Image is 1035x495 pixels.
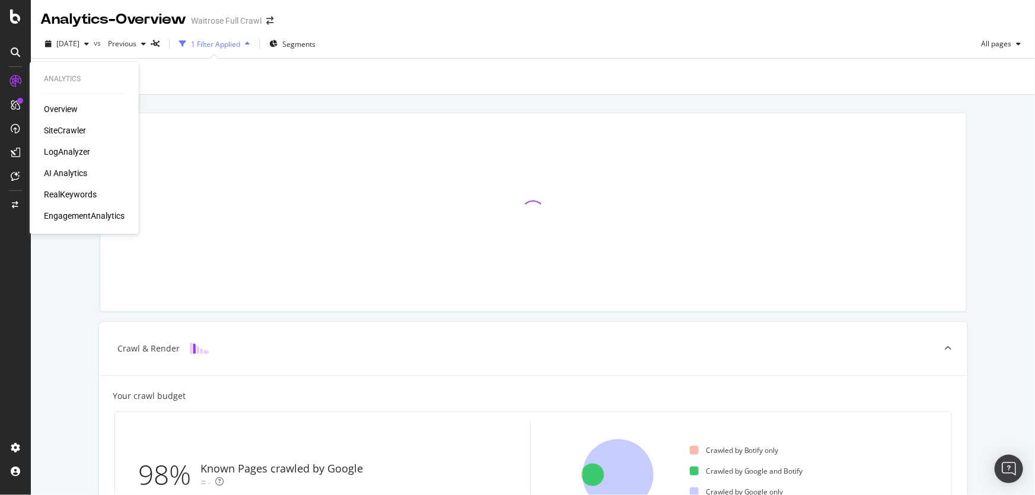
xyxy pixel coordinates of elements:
div: 1 Filter Applied [191,39,240,49]
div: Your crawl budget [113,390,186,402]
a: EngagementAnalytics [44,210,125,222]
a: AI Analytics [44,168,87,180]
div: Crawled by Botify only [690,445,779,455]
div: Known Pages crawled by Google [201,461,364,477]
a: Overview [44,104,78,116]
button: Previous [103,34,151,53]
div: Waitrose Full Crawl [191,15,262,27]
div: arrow-right-arrow-left [266,17,273,25]
img: block-icon [190,343,209,354]
div: Analytics [44,74,125,84]
div: - [208,477,211,488]
div: Analytics - Overview [40,9,186,30]
div: Crawled by Google and Botify [690,466,803,476]
a: RealKeywords [44,189,97,201]
a: SiteCrawler [44,125,86,137]
div: Crawl & Render [118,343,180,355]
button: All pages [976,34,1026,53]
a: LogAnalyzer [44,146,90,158]
span: Previous [103,39,136,49]
span: vs [94,38,103,48]
button: Segments [265,34,320,53]
img: Equal [201,481,206,484]
span: All pages [976,39,1011,49]
span: Segments [282,39,316,49]
span: 2025 Oct. 8th [56,39,79,49]
div: Open Intercom Messenger [995,455,1023,483]
button: 1 Filter Applied [174,34,254,53]
button: [DATE] [40,34,94,53]
div: 98% [139,455,201,494]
